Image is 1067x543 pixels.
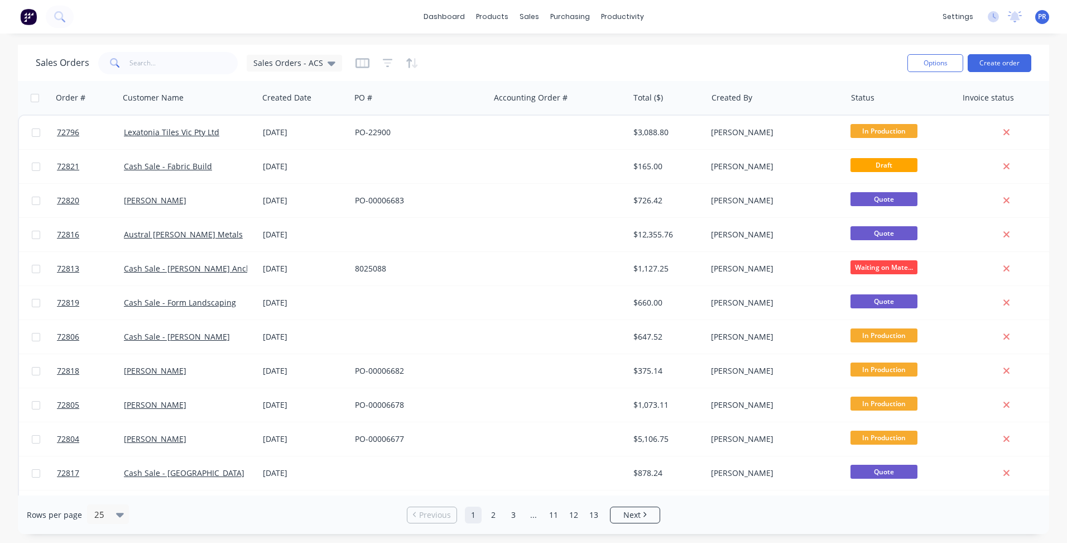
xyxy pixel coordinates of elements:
[124,263,304,274] a: Cash Sale - [PERSON_NAME] Anchoring Systems
[57,286,124,320] a: 72819
[57,218,124,251] a: 72816
[263,468,346,479] div: [DATE]
[470,8,514,25] div: products
[263,263,346,274] div: [DATE]
[505,507,522,523] a: Page 3
[937,8,979,25] div: settings
[633,434,699,445] div: $5,106.75
[355,127,479,138] div: PO-22900
[525,507,542,523] a: Jump forward
[633,263,699,274] div: $1,127.25
[355,399,479,411] div: PO-00006678
[57,434,79,445] span: 72804
[633,127,699,138] div: $3,088.80
[494,92,568,103] div: Accounting Order #
[263,297,346,308] div: [DATE]
[263,161,346,172] div: [DATE]
[355,434,479,445] div: PO-00006677
[711,399,835,411] div: [PERSON_NAME]
[57,388,124,422] a: 72805
[711,331,835,342] div: [PERSON_NAME]
[545,8,595,25] div: purchasing
[711,434,835,445] div: [PERSON_NAME]
[851,92,874,103] div: Status
[57,150,124,183] a: 72821
[514,8,545,25] div: sales
[57,184,124,217] a: 72820
[57,195,79,206] span: 72820
[57,297,79,308] span: 72819
[711,365,835,377] div: [PERSON_NAME]
[633,92,663,103] div: Total ($)
[124,399,186,410] a: [PERSON_NAME]
[355,195,479,206] div: PO-00006683
[850,158,917,172] span: Draft
[263,399,346,411] div: [DATE]
[850,294,917,308] span: Quote
[418,8,470,25] a: dashboard
[711,263,835,274] div: [PERSON_NAME]
[402,507,665,523] ul: Pagination
[57,399,79,411] span: 72805
[711,127,835,138] div: [PERSON_NAME]
[711,297,835,308] div: [PERSON_NAME]
[585,507,602,523] a: Page 13
[465,507,482,523] a: Page 1 is your current page
[124,331,230,342] a: Cash Sale - [PERSON_NAME]
[623,509,641,521] span: Next
[20,8,37,25] img: Factory
[124,434,186,444] a: [PERSON_NAME]
[57,331,79,342] span: 72806
[633,331,699,342] div: $647.52
[633,297,699,308] div: $660.00
[633,195,699,206] div: $726.42
[124,195,186,206] a: [PERSON_NAME]
[262,92,311,103] div: Created Date
[850,260,917,274] span: Waiting on Mate...
[57,127,79,138] span: 72796
[711,161,835,172] div: [PERSON_NAME]
[850,124,917,138] span: In Production
[633,399,699,411] div: $1,073.11
[633,229,699,240] div: $12,355.76
[57,468,79,479] span: 72817
[263,365,346,377] div: [DATE]
[57,229,79,240] span: 72816
[57,365,79,377] span: 72818
[711,468,835,479] div: [PERSON_NAME]
[1038,12,1046,22] span: PR
[407,509,456,521] a: Previous page
[633,468,699,479] div: $878.24
[263,229,346,240] div: [DATE]
[850,226,917,240] span: Quote
[850,397,917,411] span: In Production
[124,229,243,240] a: Austral [PERSON_NAME] Metals
[263,195,346,206] div: [DATE]
[124,127,219,137] a: Lexatonia Tiles Vic Pty Ltd
[253,57,323,69] span: Sales Orders - ACS
[263,434,346,445] div: [DATE]
[711,229,835,240] div: [PERSON_NAME]
[57,456,124,490] a: 72817
[545,507,562,523] a: Page 11
[36,58,89,68] h1: Sales Orders
[129,52,238,74] input: Search...
[712,92,752,103] div: Created By
[595,8,650,25] div: productivity
[611,509,660,521] a: Next page
[57,161,79,172] span: 72821
[57,263,79,274] span: 72813
[124,468,244,478] a: Cash Sale - [GEOGRAPHIC_DATA]
[57,252,124,285] a: 72813
[850,465,917,479] span: Quote
[354,92,372,103] div: PO #
[419,509,451,521] span: Previous
[850,192,917,206] span: Quote
[27,509,82,521] span: Rows per page
[124,297,236,308] a: Cash Sale - Form Landscaping
[123,92,184,103] div: Customer Name
[355,365,479,377] div: PO-00006682
[850,431,917,445] span: In Production
[263,331,346,342] div: [DATE]
[56,92,85,103] div: Order #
